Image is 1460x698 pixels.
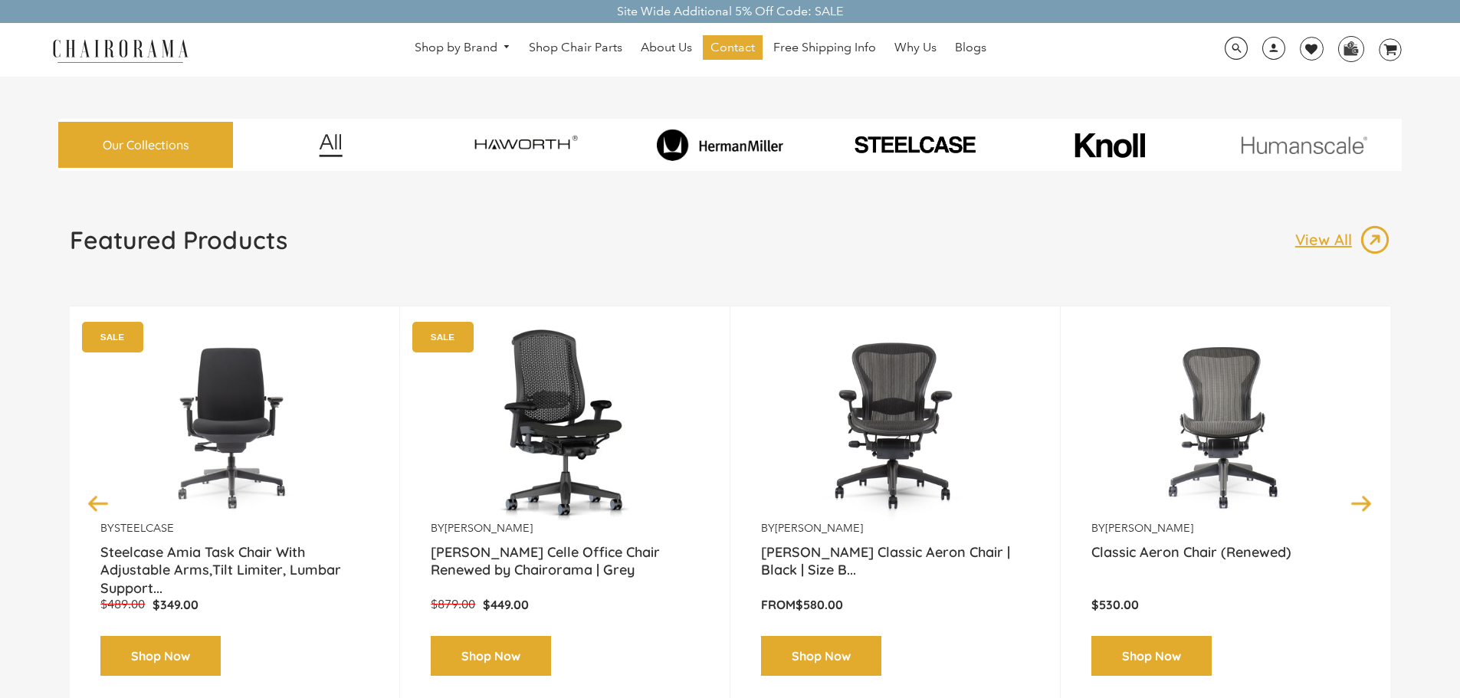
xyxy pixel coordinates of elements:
[773,40,876,56] span: Free Shipping Info
[641,40,692,56] span: About Us
[761,521,1029,536] p: by
[70,224,287,255] h1: Featured Products
[262,35,1139,64] nav: DesktopNavigation
[431,597,475,611] span: $879.00
[1360,224,1390,255] img: image_13.png
[1295,230,1360,250] p: View All
[407,36,519,60] a: Shop by Brand
[529,40,622,56] span: Shop Chair Parts
[85,490,112,516] button: Previous
[1040,131,1179,159] img: image_10_1.png
[1339,37,1363,60] img: WhatsApp_Image_2024-07-12_at_16.23.01.webp
[1348,490,1375,516] button: Next
[955,40,986,56] span: Blogs
[1091,521,1360,536] p: by
[445,521,533,535] a: [PERSON_NAME]
[766,35,884,60] a: Free Shipping Info
[70,224,287,267] a: Featured Products
[100,329,369,521] a: Amia Chair by chairorama.com Renewed Amia Chair chairorama.com
[710,40,755,56] span: Contact
[100,597,145,611] span: $489.00
[894,40,937,56] span: Why Us
[1091,329,1360,521] img: Classic Aeron Chair (Renewed) - chairorama
[633,35,700,60] a: About Us
[821,133,1009,156] img: PHOTO-2024-07-09-00-53-10-removebg-preview.png
[483,597,529,612] span: $449.00
[887,35,944,60] a: Why Us
[100,636,221,677] a: Shop Now
[761,636,881,677] a: Shop Now
[1295,224,1390,255] a: View All
[947,35,994,60] a: Blogs
[1105,521,1193,535] a: [PERSON_NAME]
[431,329,699,521] img: Herman Miller Celle Office Chair Renewed by Chairorama | Grey - chairorama
[626,129,814,161] img: image_8_173eb7e0-7579-41b4-bc8e-4ba0b8ba93e8.png
[761,329,1029,521] a: Herman Miller Classic Aeron Chair | Black | Size B (Renewed) - chairorama Herman Miller Classic A...
[58,122,233,169] a: Our Collections
[761,597,1029,613] p: From
[1091,543,1360,582] a: Classic Aeron Chair (Renewed)
[796,597,843,612] span: $580.00
[703,35,763,60] a: Contact
[431,332,454,342] text: SALE
[100,543,369,582] a: Steelcase Amia Task Chair With Adjustable Arms,Tilt Limiter, Lumbar Support...
[114,521,174,535] a: Steelcase
[100,521,369,536] p: by
[1091,597,1139,612] span: $530.00
[431,521,699,536] p: by
[521,35,630,60] a: Shop Chair Parts
[431,636,551,677] a: Shop Now
[431,543,699,582] a: [PERSON_NAME] Celle Office Chair Renewed by Chairorama | Grey
[431,329,699,521] a: Herman Miller Celle Office Chair Renewed by Chairorama | Grey - chairorama Herman Miller Celle Of...
[1210,136,1398,155] img: image_11.png
[100,332,124,342] text: SALE
[153,597,198,612] span: $349.00
[775,521,863,535] a: [PERSON_NAME]
[1091,329,1360,521] a: Classic Aeron Chair (Renewed) - chairorama Classic Aeron Chair (Renewed) - chairorama
[44,37,197,64] img: chairorama
[431,123,619,167] img: image_7_14f0750b-d084-457f-979a-a1ab9f6582c4.png
[761,543,1029,582] a: [PERSON_NAME] Classic Aeron Chair | Black | Size B...
[1091,636,1212,677] a: Shop Now
[761,329,1029,521] img: Herman Miller Classic Aeron Chair | Black | Size B (Renewed) - chairorama
[100,329,369,521] img: Amia Chair by chairorama.com
[288,133,373,157] img: image_12.png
